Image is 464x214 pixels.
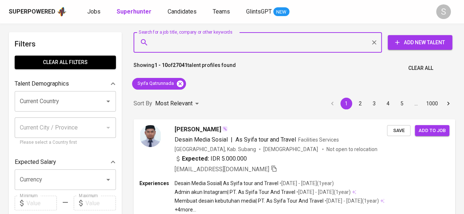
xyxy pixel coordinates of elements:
span: NEW [273,8,289,16]
div: … [410,100,422,107]
p: Not open to relocation [326,146,377,153]
button: Go to page 5 [396,98,408,109]
p: Please select a Country first [20,139,111,146]
div: IDR 5.000.000 [175,154,247,163]
span: Add to job [419,127,446,135]
span: Save [391,127,407,135]
div: Superpowered [9,8,55,16]
p: Experiences [139,180,175,187]
span: Add New Talent [394,38,446,47]
div: S [436,4,451,19]
p: Talent Demographics [15,79,69,88]
button: Go to page 3 [368,98,380,109]
b: Expected: [182,154,209,163]
a: GlintsGPT NEW [246,7,289,16]
b: 27041 [173,62,187,68]
p: • [DATE] - [DATE] ( 1 year ) [324,197,379,204]
p: +4 more ... [175,206,384,213]
button: Add New Talent [388,35,452,50]
nav: pagination navigation [325,98,455,109]
button: Open [103,96,113,106]
button: Open [103,174,113,185]
span: As Syifa tour and Travel [235,136,296,143]
span: Syifa Qatrunnada [132,80,178,87]
div: Talent Demographics [15,76,116,91]
p: • [DATE] - [DATE] ( 1 year ) [295,188,351,196]
div: Expected Salary [15,155,116,169]
img: d72e0fa3cb0f02e478a31c9bce2cd654.jpg [139,125,161,147]
button: Add to job [415,125,449,136]
div: [GEOGRAPHIC_DATA], Kab. Subang [175,146,256,153]
span: [PERSON_NAME] [175,125,221,134]
p: Showing of talent profiles found [134,61,236,75]
input: Value [85,196,116,210]
b: Superhunter [117,8,151,15]
span: Jobs [87,8,101,15]
span: | [231,135,233,144]
span: Clear All filters [21,58,110,67]
img: app logo [57,6,67,17]
button: Save [387,125,410,136]
p: Membuat desain kebutuhan media | PT. As Syifa Tour And Travel [175,197,324,204]
p: • [DATE] - [DATE] ( 1 year ) [278,180,334,187]
button: Clear All filters [15,56,116,69]
p: Expected Salary [15,158,56,166]
button: page 1 [340,98,352,109]
button: Clear [369,37,379,48]
span: Desain Media Sosial [175,136,228,143]
a: Teams [213,7,231,16]
button: Clear All [405,61,436,75]
b: 1 - 10 [154,62,168,68]
p: Sort By [134,99,152,108]
span: [DEMOGRAPHIC_DATA] [263,146,319,153]
span: Candidates [168,8,197,15]
span: Facilities Services [298,137,339,143]
button: Go to next page [442,98,454,109]
span: Clear All [408,64,433,73]
h6: Filters [15,38,116,50]
input: Value [26,196,57,210]
img: magic_wand.svg [222,126,228,132]
p: Admin akun Instagram | PT. As Syifa Tour And Travel [175,188,295,196]
a: Jobs [87,7,102,16]
button: Go to page 2 [354,98,366,109]
span: GlintsGPT [246,8,272,15]
a: Superpoweredapp logo [9,6,67,17]
div: Syifa Qatrunnada [132,78,186,90]
div: Most Relevant [155,97,201,110]
a: Candidates [168,7,198,16]
button: Go to page 1000 [424,98,440,109]
button: Go to page 4 [382,98,394,109]
p: Most Relevant [155,99,193,108]
p: Desain Media Sosial | As Syifa tour and Travel [175,180,278,187]
a: Superhunter [117,7,153,16]
span: [EMAIL_ADDRESS][DOMAIN_NAME] [175,166,269,173]
span: Teams [213,8,230,15]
